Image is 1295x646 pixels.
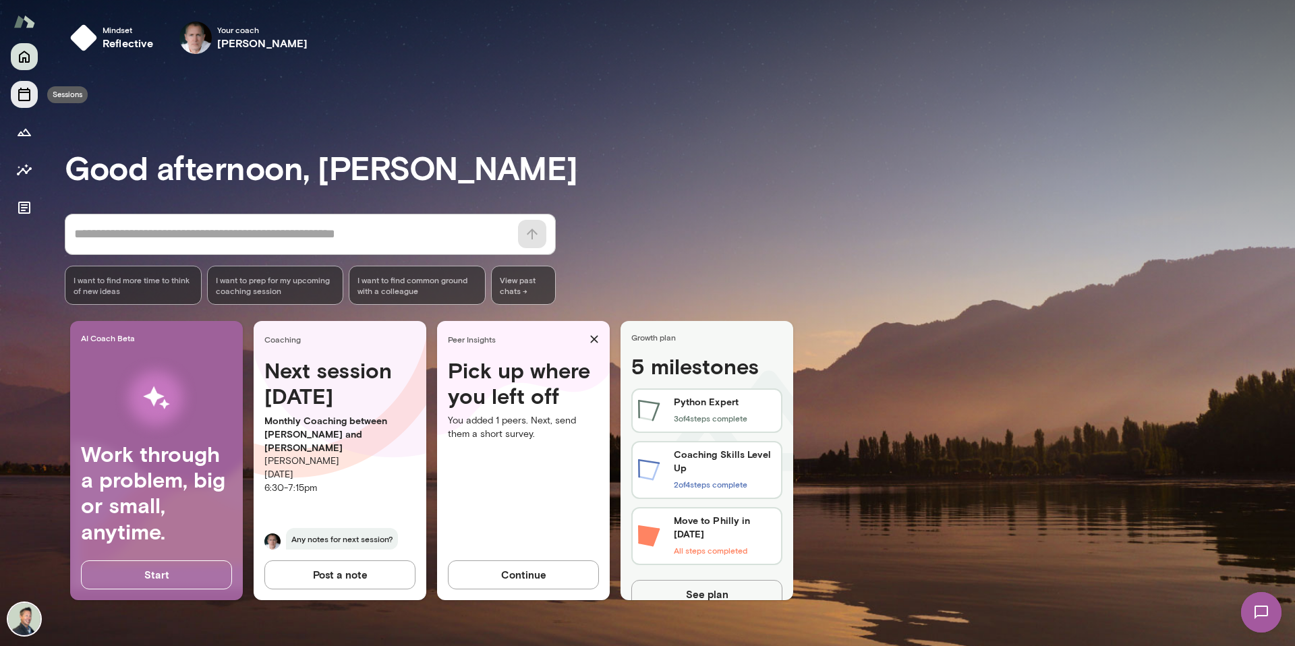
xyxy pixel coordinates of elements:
button: Continue [448,560,599,589]
h4: Next session [DATE] [264,357,415,409]
h6: Python Expert [674,395,747,409]
span: Your coach [217,24,308,35]
div: Mike LaneYour coach[PERSON_NAME] [170,16,318,59]
div: I want to find more time to think of new ideas [65,266,202,305]
button: Start [81,560,232,589]
p: Monthly Coaching between [PERSON_NAME] and [PERSON_NAME] [264,414,415,454]
div: I want to find common ground with a colleague [349,266,486,305]
div: I want to prep for my upcoming coaching session [207,266,344,305]
h3: Good afternoon, [PERSON_NAME] [65,148,1295,186]
span: I want to prep for my upcoming coaching session [216,274,335,296]
img: Mike [264,533,281,550]
img: mindset [70,24,97,51]
span: View past chats -> [491,266,556,305]
span: AI Coach Beta [81,332,237,343]
span: Peer Insights [448,334,584,345]
span: Growth plan [631,332,788,343]
h6: [PERSON_NAME] [217,35,308,51]
span: I want to find more time to think of new ideas [74,274,193,296]
span: Any notes for next session? [286,528,398,550]
img: Brian Lawrence [8,603,40,635]
h6: reflective [103,35,154,51]
button: Post a note [264,560,415,589]
h4: Work through a problem, big or small, anytime. [81,441,232,545]
p: You added 1 peers. Next, send them a short survey. [448,414,599,441]
p: [DATE] [264,468,415,481]
h6: Move to Philly in [DATE] [674,514,776,541]
img: Mike Lane [179,22,212,54]
span: All steps completed [674,546,747,555]
img: Mento [13,9,35,34]
button: See plan [631,580,782,608]
h6: Coaching Skills Level Up [674,448,776,475]
button: Documents [11,194,38,221]
span: Mindset [103,24,154,35]
h4: 5 milestones [631,353,782,384]
div: Sessions [47,86,88,103]
img: AI Workflows [96,355,217,441]
span: I want to find common ground with a colleague [357,274,477,296]
span: 2 of 4 steps complete [674,479,747,489]
button: Insights [11,156,38,183]
button: Mindsetreflective [65,16,165,59]
p: [PERSON_NAME] [264,454,415,468]
button: Home [11,43,38,70]
span: Coaching [264,334,421,345]
span: 3 of 4 steps complete [674,413,747,423]
button: Sessions [11,81,38,108]
button: Growth Plan [11,119,38,146]
p: 6:30 - 7:15pm [264,481,415,495]
h4: Pick up where you left off [448,357,599,409]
